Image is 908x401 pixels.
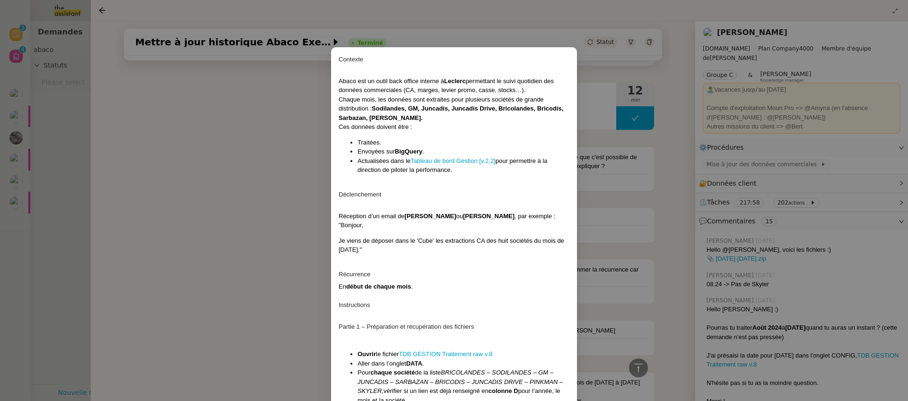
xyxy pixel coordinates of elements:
[339,105,563,121] strong: Sodilandes, GM, Juncadis, Juncadis Drive, Bricolandes, Bricodis, Sarbazan, [PERSON_NAME].
[370,369,415,376] strong: chaque société
[339,95,569,123] div: Chaque mois, les données sont extraites pour plusieurs sociétés de grande distribution :
[444,77,466,85] strong: Leclerc
[463,213,515,220] strong: [PERSON_NAME]
[358,369,563,394] em: BRICOLANDES – SODILANDES – GM – JUNCADIS – SARBAZAN – BRICODIS – JUNCADIS DRIVE – PINKMAN – SKYLER,
[358,138,569,147] li: Traitées.
[339,77,569,95] div: Abaco est un outil back office interne à permettant le suivi quotidien des données commerciales (...
[339,190,569,199] h2: Déclenchement
[339,55,569,64] h2: Contexte
[358,147,569,156] li: Envoyées sur .
[404,213,456,220] strong: [PERSON_NAME]
[339,322,569,332] h3: Partie 1 – Préparation et récupération des fichiers
[410,157,496,164] a: Tableau de bord Gestion [v.2.2]
[346,283,411,290] strong: début de chaque mois
[339,221,569,230] blockquote: "Bonjour,
[339,236,569,255] blockquote: Je viens de déposer dans le 'Cube' les extractions CA des huit sociétés du mois de [DATE]."
[339,122,569,132] div: Ces données doivent être :
[489,387,518,394] strong: colonne D
[399,350,492,358] a: TDB GESTION Traitement raw v.8
[406,360,422,367] strong: DATA
[358,359,569,368] li: Aller dans l’onglet .
[339,270,569,279] h2: Récurrence
[358,350,569,359] li: le fichier
[395,148,423,155] strong: BigQuery
[339,282,569,291] div: En .
[339,300,569,310] h2: Instructions
[358,156,569,175] li: Actualisées dans le pour permettre à la direction de piloter la performance.
[358,350,376,358] strong: Ouvrir
[339,212,569,221] div: Réception d’un email de ou , par exemple :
